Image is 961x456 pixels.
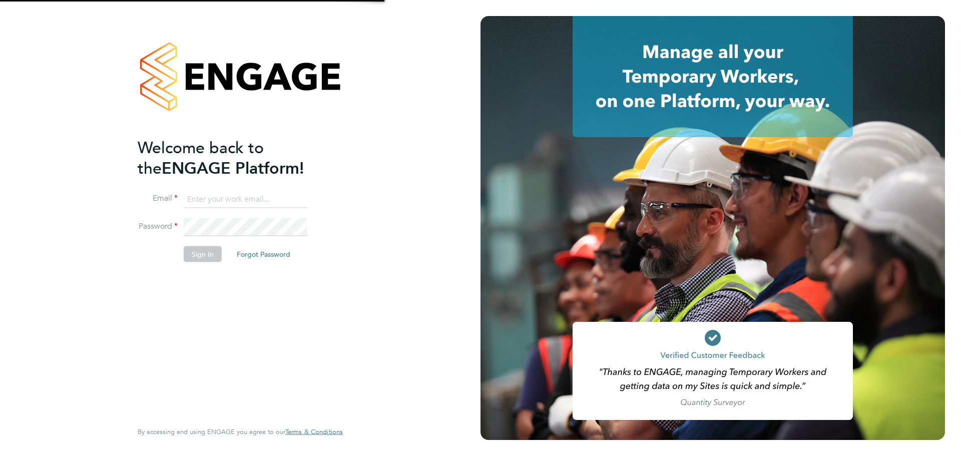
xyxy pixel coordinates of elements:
span: By accessing and using ENGAGE you agree to our [138,427,343,436]
span: Terms & Conditions [285,427,343,436]
label: Email [138,193,178,204]
input: Enter your work email... [184,190,307,208]
label: Password [138,221,178,232]
h2: ENGAGE Platform! [138,137,333,178]
a: Terms & Conditions [285,428,343,436]
button: Forgot Password [229,246,298,262]
span: Welcome back to the [138,138,264,178]
button: Sign In [184,246,222,262]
